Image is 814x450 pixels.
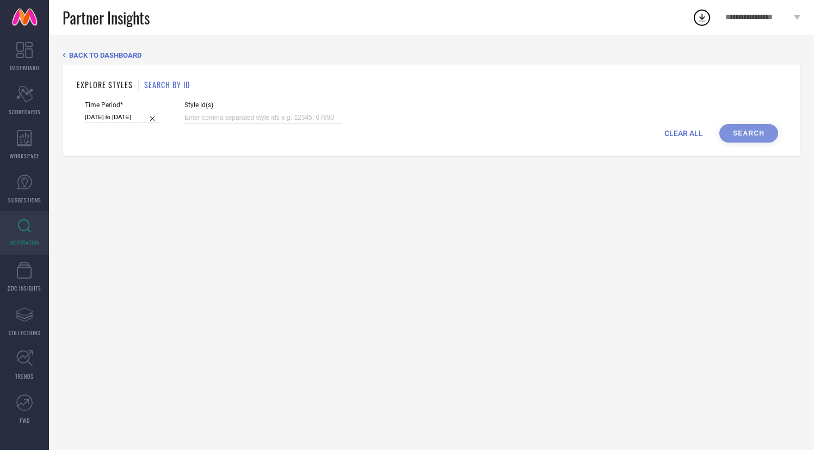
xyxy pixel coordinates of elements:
h1: SEARCH BY ID [144,79,190,90]
span: SCORECARDS [9,108,41,116]
span: WORKSPACE [10,152,40,160]
span: FWD [20,416,30,424]
span: TRENDS [15,372,34,380]
h1: EXPLORE STYLES [77,79,133,90]
span: DASHBOARD [10,64,39,72]
span: Partner Insights [63,7,150,29]
span: COLLECTIONS [9,329,41,337]
div: Back TO Dashboard [63,51,800,59]
span: INSPIRATION [9,238,40,246]
span: CDC INSIGHTS [8,284,41,292]
span: Time Period* [85,101,160,109]
span: SUGGESTIONS [8,196,41,204]
span: BACK TO DASHBOARD [69,51,141,59]
span: CLEAR ALL [664,129,703,138]
div: Open download list [692,8,712,27]
span: Style Id(s) [184,101,342,109]
input: Select time period [85,112,160,123]
input: Enter comma separated style ids e.g. 12345, 67890 [184,112,342,124]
